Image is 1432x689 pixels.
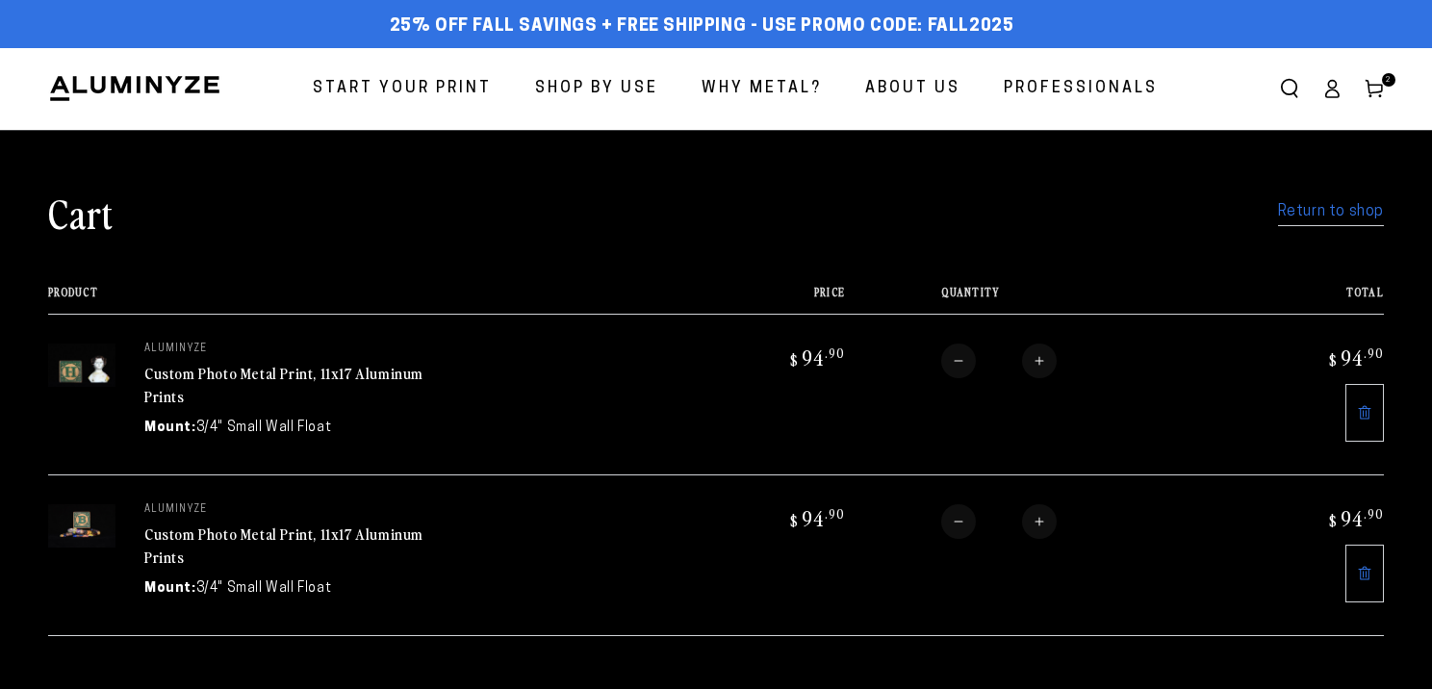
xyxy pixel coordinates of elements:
bdi: 94 [1326,344,1384,370]
dd: 3/4" Small Wall Float [196,418,332,438]
span: $ [790,350,799,370]
span: $ [1329,350,1338,370]
a: Remove 11"x17" Rectangle White Glossy Aluminyzed Photo [1345,384,1384,442]
a: Custom Photo Metal Print, 11x17 Aluminum Prints [144,362,423,408]
th: Product [48,286,689,314]
a: Remove 11"x17" Rectangle White Glossy Aluminyzed Photo [1345,545,1384,602]
span: Shop By Use [535,75,658,103]
a: Start Your Print [298,64,506,115]
bdi: 94 [1326,504,1384,531]
input: Quantity for Custom Photo Metal Print, 11x17 Aluminum Prints [976,504,1022,539]
p: aluminyze [144,504,433,516]
a: Why Metal? [687,64,836,115]
th: Quantity [845,286,1227,314]
span: Why Metal? [702,75,822,103]
a: Custom Photo Metal Print, 11x17 Aluminum Prints [144,523,423,569]
dt: Mount: [144,578,196,599]
summary: Search our site [1268,67,1311,110]
sup: .90 [825,344,845,361]
th: Total [1227,286,1384,314]
span: 2 [1386,73,1392,87]
span: 25% off FALL Savings + Free Shipping - Use Promo Code: FALL2025 [390,16,1014,38]
span: $ [1329,511,1338,530]
th: Price [689,286,845,314]
a: Return to shop [1278,198,1384,226]
sup: .90 [1364,505,1384,522]
input: Quantity for Custom Photo Metal Print, 11x17 Aluminum Prints [976,344,1022,378]
a: Shop By Use [521,64,673,115]
span: Start Your Print [313,75,492,103]
a: Professionals [989,64,1172,115]
dd: 3/4" Small Wall Float [196,578,332,599]
img: Aluminyze [48,74,221,103]
sup: .90 [1364,344,1384,361]
sup: .90 [825,505,845,522]
dt: Mount: [144,418,196,438]
span: $ [790,511,799,530]
span: About Us [865,75,960,103]
h1: Cart [48,188,114,238]
img: 11"x17" Rectangle White Glossy Aluminyzed Photo [48,504,115,548]
span: Professionals [1004,75,1158,103]
p: aluminyze [144,344,433,355]
img: 11"x17" Rectangle White Glossy Aluminyzed Photo [48,344,115,387]
a: About Us [851,64,975,115]
bdi: 94 [787,504,845,531]
bdi: 94 [787,344,845,370]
